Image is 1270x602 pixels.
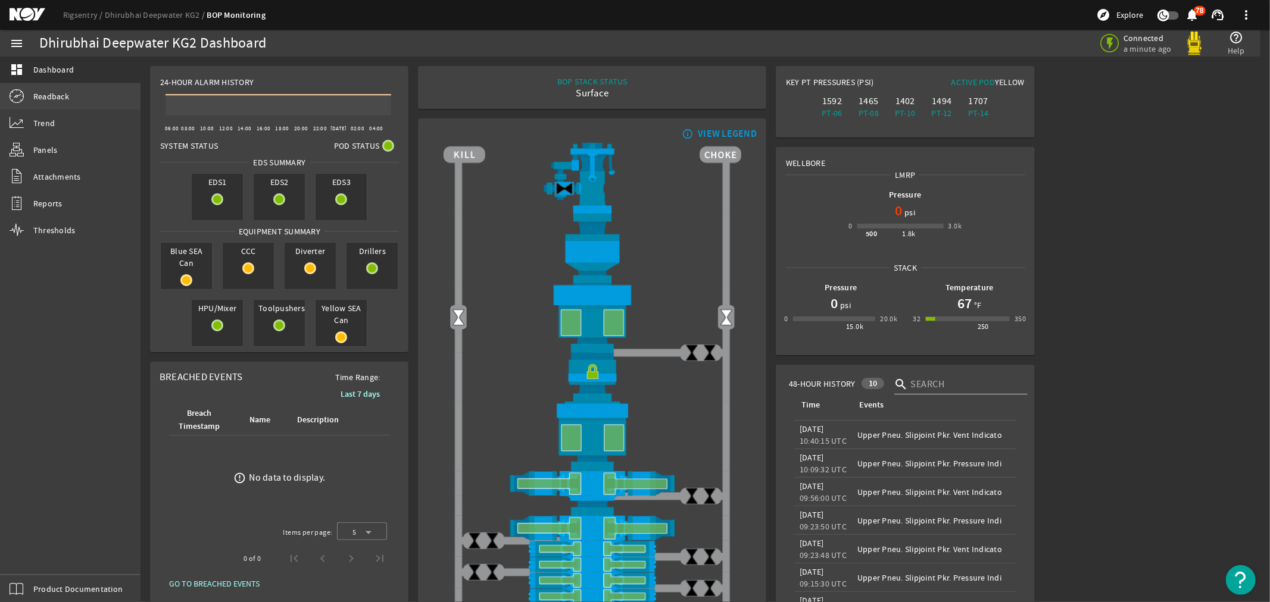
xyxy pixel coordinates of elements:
div: Time [801,399,820,412]
div: No data to display. [249,472,325,484]
span: Product Documentation [33,583,123,595]
span: °F [972,299,982,311]
span: Drillers [347,243,398,259]
div: PT-10 [890,107,921,119]
img: Valve2Close.png [556,180,573,197]
img: ValveClose.png [701,344,719,362]
mat-icon: notifications [1185,8,1200,22]
div: PT-06 [816,107,848,119]
span: Toolpushers [254,300,305,316]
text: 20:00 [294,125,308,132]
div: Upper Pneu. Slipjoint Pkr. Vent Indicato [857,543,1010,555]
span: Thresholds [33,224,76,236]
img: ValveClose.png [483,563,501,581]
div: 0 [848,220,852,232]
div: 1465 [853,95,884,107]
img: ValveClose.png [701,487,719,505]
a: Rigsentry [63,10,105,20]
div: Surface [557,87,628,99]
span: GO TO BREACHED EVENTS [169,578,260,590]
legacy-datetime-component: [DATE] [800,424,824,434]
div: Description [295,413,350,427]
div: VIEW LEGEND [698,128,757,140]
text: 18:00 [275,125,289,132]
span: Equipment Summary [235,225,324,237]
text: 22:00 [313,125,327,132]
button: more_vert [1232,1,1260,29]
span: Yellow [995,77,1025,87]
legacy-datetime-component: 09:23:50 UTC [800,521,847,532]
div: 250 [978,321,989,333]
text: 06:00 [165,125,179,132]
span: psi [902,206,915,218]
img: PipeRamOpen.png [444,572,741,588]
legacy-datetime-component: [DATE] [800,452,824,463]
div: 3.0k [948,220,962,232]
text: 08:00 [182,125,195,132]
div: Description [297,413,339,427]
mat-icon: info_outline [679,129,694,139]
img: RiserConnectorLock.png [444,353,741,402]
legacy-datetime-component: 09:23:48 UTC [800,550,847,560]
legacy-datetime-component: [DATE] [800,538,824,548]
text: 14:00 [238,125,251,132]
mat-icon: help_outline [1230,30,1244,45]
div: PT-14 [962,107,994,119]
img: ValveClose.png [466,563,483,581]
h1: 0 [831,294,838,313]
div: Name [248,413,281,427]
img: ValveClose.png [683,487,701,505]
div: BOP STACK STATUS [557,76,628,87]
img: PipeRamOpen.png [444,557,741,573]
div: 10 [862,378,885,389]
i: search [894,377,909,391]
span: CCC [223,243,274,259]
mat-icon: error_outline [233,472,246,484]
text: 04:00 [369,125,383,132]
button: Explore [1091,5,1148,24]
img: Valve2Open.png [450,308,467,326]
legacy-datetime-component: 10:09:32 UTC [800,464,847,475]
img: ValveClose.png [701,579,719,597]
legacy-datetime-component: 09:56:00 UTC [800,493,847,503]
img: FlexJoint.png [444,214,741,283]
button: Open Resource Center [1226,565,1256,595]
mat-icon: menu [10,36,24,51]
text: [DATE] [330,125,347,132]
span: LMRP [891,169,919,181]
legacy-datetime-component: 10:40:15 UTC [800,435,847,446]
div: Upper Pneu. Slipjoint Pkr. Pressure Indi [857,457,1010,469]
span: Trend [33,117,55,129]
div: Upper Pneu. Slipjoint Pkr. Pressure Indi [857,572,1010,584]
img: UpperAnnularOpen.png [444,283,741,353]
span: Reports [33,197,63,209]
span: Breached Events [160,371,243,383]
span: Help [1228,45,1245,57]
mat-icon: dashboard [10,62,24,77]
div: Breach Timestamp [174,407,233,433]
text: 10:00 [200,125,214,132]
div: Breach Timestamp [176,407,223,433]
span: 24-Hour Alarm History [160,76,254,88]
legacy-datetime-component: 09:15:30 UTC [800,578,847,589]
div: 350 [1015,313,1026,325]
div: Events [857,399,1006,412]
span: EDS3 [316,174,367,190]
span: Pod Status [334,140,380,152]
img: Valve2Open.png [717,308,735,326]
img: ValveClose.png [683,344,701,362]
b: Temperature [946,282,994,293]
input: Search [911,377,1018,391]
img: ValveClose.png [683,548,701,566]
img: PipeRamOpen.png [444,541,741,557]
span: Diverter [285,243,336,259]
div: 0 of 0 [244,553,261,565]
img: ValveClose.png [466,532,483,550]
img: ShearRamOpen.png [444,471,741,496]
span: 48-Hour History [789,378,856,390]
span: EDS1 [192,174,243,190]
legacy-datetime-component: [DATE] [800,566,824,577]
button: Last 7 days [331,383,389,405]
span: Dashboard [33,64,74,76]
span: Time Range: [326,371,390,383]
